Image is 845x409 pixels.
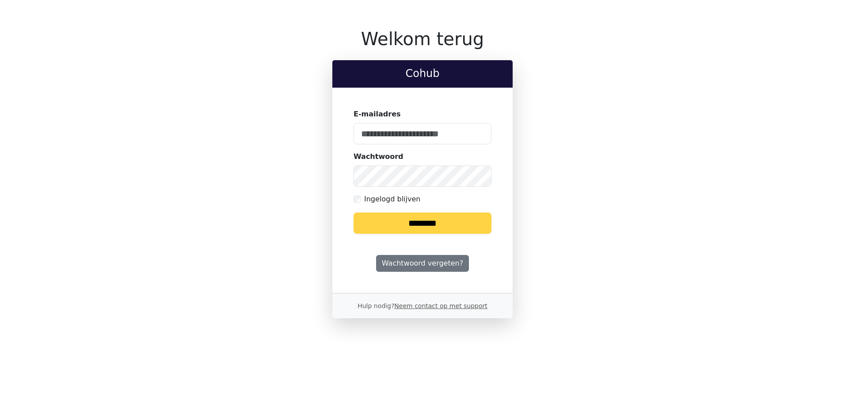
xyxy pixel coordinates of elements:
h1: Welkom terug [332,28,513,50]
label: Ingelogd blijven [364,194,420,204]
label: E-mailadres [354,109,401,120]
h2: Cohub [339,67,506,80]
label: Wachtwoord [354,151,403,162]
a: Wachtwoord vergeten? [376,255,469,272]
a: Neem contact op met support [394,302,487,309]
small: Hulp nodig? [358,302,487,309]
